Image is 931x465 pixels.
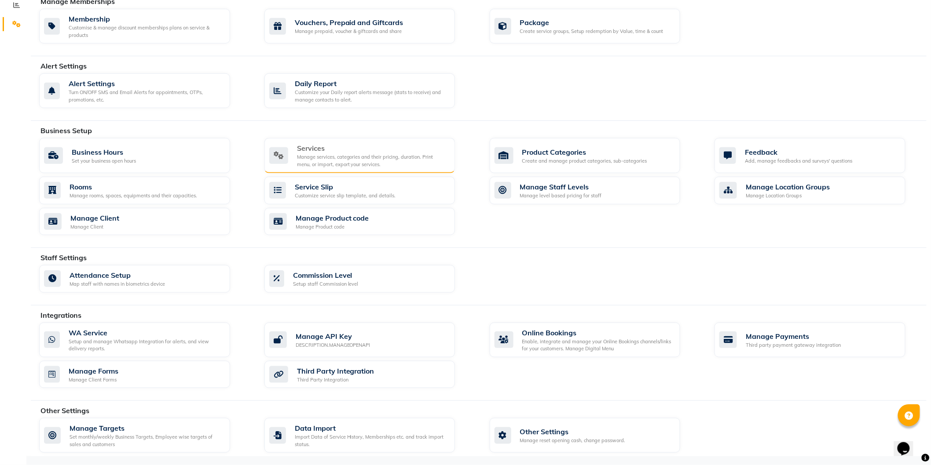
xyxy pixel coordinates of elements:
[295,433,448,448] div: Import Data of Service History, Memberships etc. and track import status.
[894,430,922,456] iframe: chat widget
[746,341,841,349] div: Third party payment gateway integration
[746,192,830,200] div: Manage Location Groups
[293,280,359,288] div: Setup staff Commission level
[264,73,476,108] a: Daily ReportCustomize your Daily report alerts message (stats to receive) and manage contacts to ...
[297,366,374,376] div: Third Party Integration
[745,157,852,165] div: Add, manage feedbacks and surveys' questions
[520,28,663,35] div: Create service groups, Setup redemption by Value, time & count
[39,138,251,173] a: Business HoursSet your business open hours
[490,418,702,453] a: Other SettingsManage reset opening cash, change password.
[295,182,396,192] div: Service Slip
[295,17,403,28] div: Vouchers, Prepaid and Giftcards
[69,338,223,352] div: Setup and manage Whatsapp Integration for alerts, and view delivery reports.
[264,265,476,293] a: Commission LevelSetup staff Commission level
[69,14,223,24] div: Membership
[520,426,626,437] div: Other Settings
[70,192,197,200] div: Manage rooms, spaces, equipments and their capacities.
[39,418,251,453] a: Manage TargetsSet monthly/weekly Business Targets, Employee wise targets of sales and customers
[296,223,369,231] div: Manage Product code
[296,213,369,223] div: Manage Product code
[715,138,927,173] a: FeedbackAdd, manage feedbacks and surveys' questions
[264,418,476,453] a: Data ImportImport Data of Service History, Memberships etc. and track import status.
[70,270,165,280] div: Attendance Setup
[715,177,927,204] a: Manage Location GroupsManage Location Groups
[522,338,674,352] div: Enable, integrate and manage your Online Bookings channels/links for your customers. Manage Digit...
[490,323,702,357] a: Online BookingsEnable, integrate and manage your Online Bookings channels/links for your customer...
[264,323,476,357] a: Manage API KeyDESCRIPTION.MANAGEOPENAPI
[69,24,223,39] div: Customise & manage discount memberships plans on service & products
[39,265,251,293] a: Attendance SetupMap staff with names in biometrics device
[70,213,119,223] div: Manage Client
[520,437,626,444] div: Manage reset opening cash, change password.
[39,73,251,108] a: Alert SettingsTurn ON/OFF SMS and Email Alerts for appointments, OTPs, promotions, etc.
[69,366,118,376] div: Manage Forms
[296,331,370,341] div: Manage API Key
[746,331,841,341] div: Manage Payments
[520,182,602,192] div: Manage Staff Levels
[295,423,448,433] div: Data Import
[70,280,165,288] div: Map staff with names in biometrics device
[39,9,251,44] a: MembershipCustomise & manage discount memberships plans on service & products
[522,327,674,338] div: Online Bookings
[297,143,448,153] div: Services
[520,192,602,200] div: Manage level based pricing for staff
[69,327,223,338] div: WA Service
[490,9,702,44] a: PackageCreate service groups, Setup redemption by Value, time & count
[72,157,136,165] div: Set your business open hours
[70,223,119,231] div: Manage Client
[295,89,448,103] div: Customize your Daily report alerts message (stats to receive) and manage contacts to alert.
[69,89,223,103] div: Turn ON/OFF SMS and Email Alerts for appointments, OTPs, promotions, etc.
[69,376,118,384] div: Manage Client Forms
[295,28,403,35] div: Manage prepaid, voucher & giftcards and share
[522,157,647,165] div: Create and manage product categories, sub-categories
[72,147,136,157] div: Business Hours
[715,323,927,357] a: Manage PaymentsThird party payment gateway integration
[293,270,359,280] div: Commission Level
[70,433,223,448] div: Set monthly/weekly Business Targets, Employee wise targets of sales and customers
[39,323,251,357] a: WA ServiceSetup and manage Whatsapp Integration for alerts, and view delivery reports.
[264,9,476,44] a: Vouchers, Prepaid and GiftcardsManage prepaid, voucher & giftcards and share
[296,341,370,349] div: DESCRIPTION.MANAGEOPENAPI
[746,182,830,192] div: Manage Location Groups
[264,177,476,204] a: Service SlipCustomize service slip template, and details.
[264,208,476,236] a: Manage Product codeManage Product code
[69,78,223,89] div: Alert Settings
[520,17,663,28] div: Package
[295,78,448,89] div: Daily Report
[295,192,396,200] div: Customize service slip template, and details.
[39,361,251,389] a: Manage FormsManage Client Forms
[745,147,852,157] div: Feedback
[39,177,251,204] a: RoomsManage rooms, spaces, equipments and their capacities.
[297,153,448,168] div: Manage services, categories and their pricing, duration. Print menu, or import, export your servi...
[264,138,476,173] a: ServicesManage services, categories and their pricing, duration. Print menu, or import, export yo...
[70,182,197,192] div: Rooms
[297,376,374,384] div: Third Party Integration
[70,423,223,433] div: Manage Targets
[490,138,702,173] a: Product CategoriesCreate and manage product categories, sub-categories
[490,177,702,204] a: Manage Staff LevelsManage level based pricing for staff
[522,147,647,157] div: Product Categories
[264,361,476,389] a: Third Party IntegrationThird Party Integration
[39,208,251,236] a: Manage ClientManage Client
